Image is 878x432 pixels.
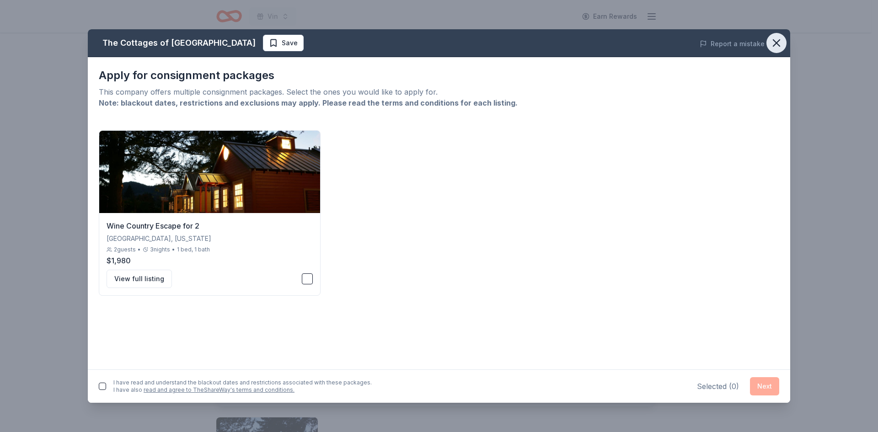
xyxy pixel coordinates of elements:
[700,38,765,49] button: Report a mistake
[99,131,320,213] img: Wine Country Escape for 2
[138,246,141,253] div: •
[144,386,294,393] a: read and agree to TheShareWay's terms and conditions.
[107,233,313,244] div: [GEOGRAPHIC_DATA], [US_STATE]
[99,68,779,83] div: Apply for consignment packages
[107,220,313,231] div: Wine Country Escape for 2
[172,246,175,253] div: •
[102,36,256,50] div: The Cottages of [GEOGRAPHIC_DATA]
[697,381,739,392] div: Selected ( 0 )
[177,246,210,253] div: 1 bed, 1 bath
[99,97,779,108] div: Note: blackout dates, restrictions and exclusions may apply. Please read the terms and conditions...
[263,35,304,51] button: Save
[282,37,298,48] span: Save
[107,255,313,266] div: $1,980
[113,379,372,394] div: I have read and understand the blackout dates and restrictions associated with these packages. I ...
[107,270,172,288] button: View full listing
[150,246,170,253] span: 3 nights
[114,246,136,253] span: 2 guests
[99,86,779,97] div: This company offers multiple consignment packages. Select the ones you would like to apply for.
